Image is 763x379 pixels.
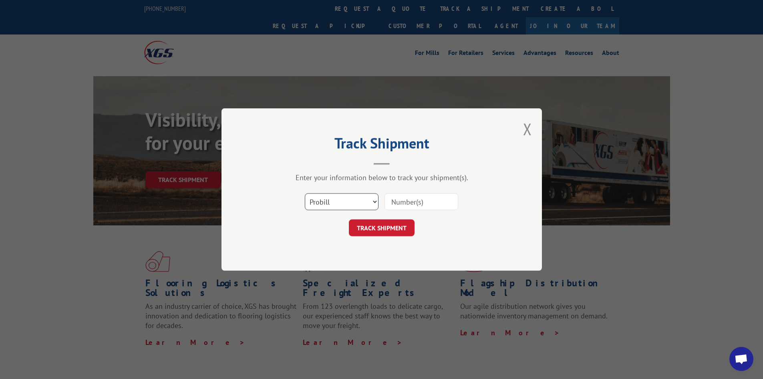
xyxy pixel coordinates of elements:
[729,347,753,371] a: Open chat
[262,138,502,153] h2: Track Shipment
[262,173,502,182] div: Enter your information below to track your shipment(s).
[349,219,415,236] button: TRACK SHIPMENT
[385,193,458,210] input: Number(s)
[523,118,532,140] button: Close modal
